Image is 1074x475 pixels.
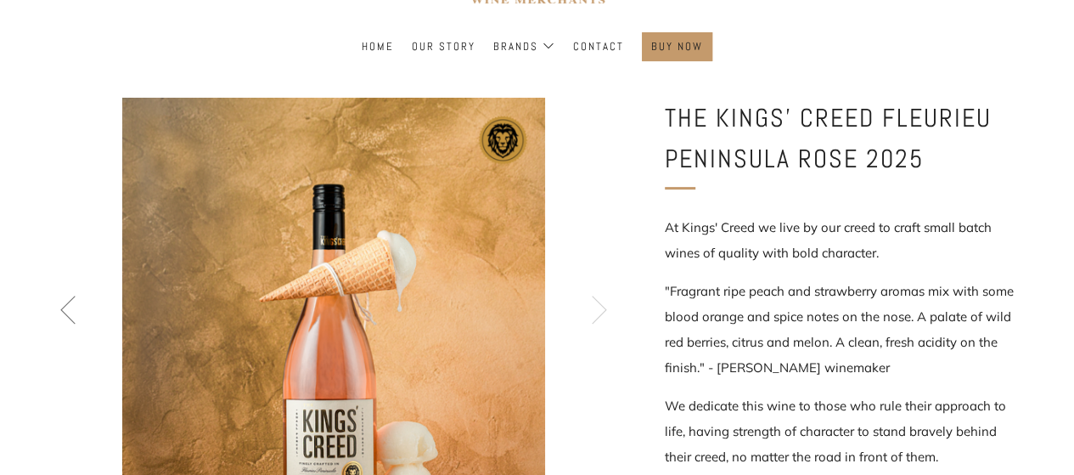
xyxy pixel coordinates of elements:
a: Home [362,33,394,60]
a: Brands [493,33,555,60]
p: We dedicate this wine to those who rule their approach to life, having strength of character to s... [665,393,1021,470]
a: BUY NOW [651,33,703,60]
p: "Fragrant ripe peach and strawberry aromas mix with some blood orange and spice notes on the nose... [665,279,1021,381]
h1: The Kings' Creed Fleurieu Peninsula Rose 2025 [665,98,1021,179]
a: Contact [573,33,624,60]
a: Our Story [412,33,475,60]
p: At Kings' Creed we live by our creed to craft small batch wines of quality with bold character. [665,215,1021,266]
